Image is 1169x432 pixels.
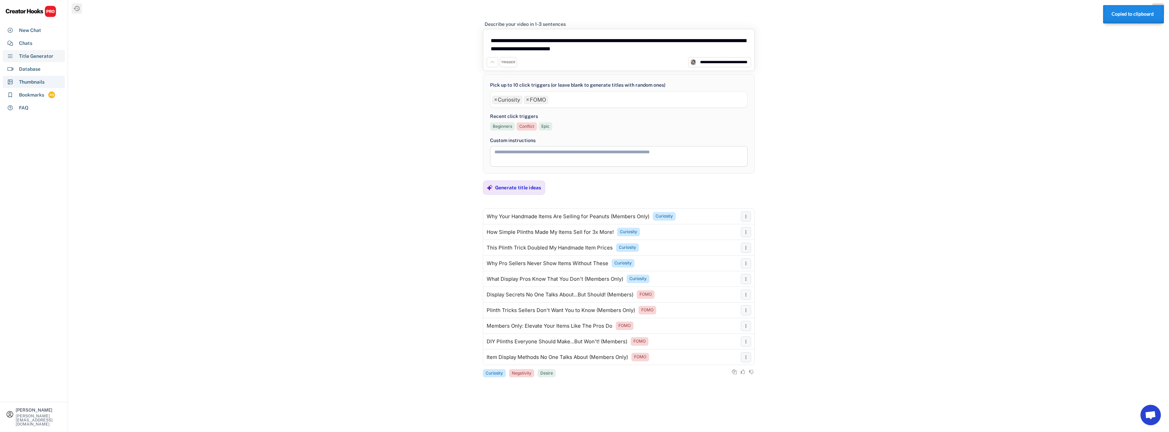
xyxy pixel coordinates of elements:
div: Display Secrets No One Talks About...But Should! (Members) [487,292,633,297]
div: Epic [541,124,549,129]
div: Bookmarks [19,91,44,99]
div: Plinth Tricks Sellers Don't Want You to Know (Members Only) [487,308,635,313]
div: Curiosity [620,229,637,235]
div: How Simple Plinths Made My Items Sell for 3x More! [487,229,614,235]
li: FOMO [524,96,548,104]
img: channels4_profile.jpg [690,59,696,65]
div: Why Pro Sellers Never Show Items Without These [487,261,608,266]
div: FOMO [641,307,653,313]
div: New Chat [19,27,41,34]
strong: Copied to clipboard [1112,11,1154,17]
span: × [494,97,497,103]
div: Pick up to 10 click triggers (or leave blank to generate titles with random ones) [490,82,665,89]
div: What Display Pros Know That You Don't (Members Only) [487,276,623,282]
div: Recent click triggers [490,113,538,120]
div: Members Only: Elevate Your Items Like The Pros Do [487,323,612,329]
div: [PERSON_NAME] [16,408,62,412]
div: FOMO [640,292,652,297]
div: Curiosity [629,276,647,282]
div: Chats [19,40,32,47]
div: Why Your Handmade Items Are Selling for Peanuts (Members Only) [487,214,649,219]
div: Describe your video in 1-3 sentences [485,21,566,27]
div: FOMO [633,339,646,344]
img: CHPRO%20Logo.svg [5,5,56,17]
div: Generate title ideas [495,185,541,191]
div: Negativity [512,370,531,376]
div: TRIGGER [501,60,515,65]
div: [PERSON_NAME][EMAIL_ADDRESS][DOMAIN_NAME] [16,414,62,426]
div: Curiosity [656,213,673,219]
li: Curiosity [492,96,522,104]
div: Item Display Methods No One Talks About (Members Only) [487,355,628,360]
div: Conflict [519,124,534,129]
div: FOMO [634,354,646,360]
div: Curiosity [486,370,503,376]
div: Custom instructions [490,137,748,144]
div: 49 [48,92,55,98]
div: This Plinth Trick Doubled My Handmade Item Prices [487,245,613,250]
div: DIY Plinths Everyone Should Make...But Won't! (Members) [487,339,627,344]
div: Curiosity [614,260,632,266]
div: FAQ [19,104,29,111]
div: Title Generator [19,53,53,60]
div: Curiosity [619,245,636,250]
div: Desire [540,370,553,376]
span: × [526,97,529,103]
a: Open chat [1140,405,1161,425]
div: Thumbnails [19,79,45,86]
div: FOMO [618,323,631,329]
div: Database [19,66,40,73]
div: Beginners [493,124,512,129]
